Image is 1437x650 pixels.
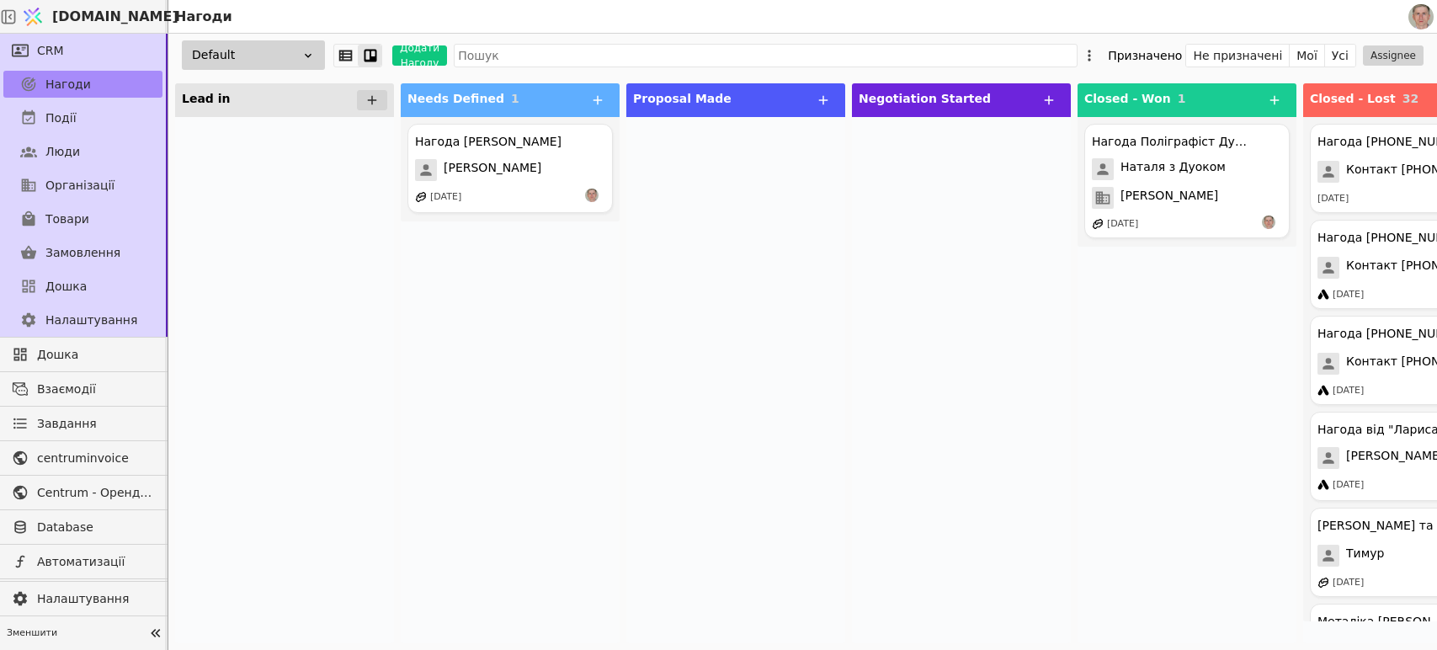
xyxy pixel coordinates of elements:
[407,124,613,213] div: Нагода [PERSON_NAME][PERSON_NAME][DATE]РS
[1317,385,1329,397] img: google-ads.svg
[511,92,519,105] span: 1
[3,273,162,300] a: Дошка
[3,239,162,266] a: Замовлення
[859,92,991,105] span: Negotiation Started
[1317,192,1349,206] div: [DATE]
[1310,92,1396,105] span: Closed - Lost
[382,45,447,66] a: Додати Нагоду
[3,548,162,575] a: Автоматизації
[1317,577,1329,589] img: affiliate-program.svg
[1178,92,1186,105] span: 1
[1120,187,1218,209] span: [PERSON_NAME]
[52,7,178,27] span: [DOMAIN_NAME]
[37,381,154,398] span: Взаємодії
[1317,289,1329,301] img: google-ads.svg
[3,104,162,131] a: Події
[45,244,120,262] span: Замовлення
[17,1,168,33] a: [DOMAIN_NAME]
[3,479,162,506] a: Centrum - Оренда офісних приміщень
[1120,158,1226,180] span: Наталя з Дуоком
[20,1,45,33] img: Logo
[1333,384,1364,398] div: [DATE]
[182,92,231,105] span: Lead in
[37,450,154,467] span: centruminvoice
[3,71,162,98] a: Нагоди
[1108,44,1182,67] div: Призначено
[1092,133,1252,151] div: Нагода Поліграфіст Дуо Ком Наталя з Дуоком
[45,177,114,194] span: Організації
[1325,44,1355,67] button: Усі
[1333,288,1364,302] div: [DATE]
[1317,479,1329,491] img: google-ads.svg
[407,92,504,105] span: Needs Defined
[7,626,144,641] span: Зменшити
[392,45,447,66] button: Додати Нагоду
[45,312,137,329] span: Налаштування
[37,519,154,536] span: Database
[454,44,1078,67] input: Пошук
[45,109,77,127] span: Події
[633,92,732,105] span: Proposal Made
[3,37,162,64] a: CRM
[3,585,162,612] a: Налаштування
[3,410,162,437] a: Завдання
[168,7,232,27] h2: Нагоди
[37,590,154,608] span: Налаштування
[37,42,64,60] span: CRM
[37,484,154,502] span: Centrum - Оренда офісних приміщень
[3,376,162,402] a: Взаємодії
[37,346,154,364] span: Дошка
[1402,92,1418,105] span: 32
[3,138,162,165] a: Люди
[45,143,80,161] span: Люди
[1186,44,1290,67] button: Не призначені
[3,514,162,541] a: Database
[444,159,541,181] span: [PERSON_NAME]
[37,553,154,571] span: Автоматизації
[1290,44,1325,67] button: Мої
[430,190,461,205] div: [DATE]
[415,133,561,151] div: Нагода [PERSON_NAME]
[1346,545,1384,567] span: Тимур
[37,415,97,433] span: Завдання
[45,278,87,296] span: Дошка
[3,341,162,368] a: Дошка
[3,205,162,232] a: Товари
[1084,124,1290,238] div: Нагода Поліграфіст Дуо Ком Наталя з ДуокомНаталя з Дуоком[PERSON_NAME][DATE]РS
[1363,45,1424,66] button: Assignee
[3,172,162,199] a: Організації
[1408,4,1434,29] img: 1560949290925-CROPPED-IMG_0201-2-.jpg
[1107,217,1138,232] div: [DATE]
[415,191,427,203] img: affiliate-program.svg
[1262,216,1275,229] img: РS
[585,189,599,202] img: РS
[1333,576,1364,590] div: [DATE]
[3,445,162,472] a: centruminvoice
[3,306,162,333] a: Налаштування
[45,76,91,93] span: Нагоди
[1092,218,1104,230] img: affiliate-program.svg
[1084,92,1171,105] span: Closed - Won
[45,210,89,228] span: Товари
[1333,478,1364,493] div: [DATE]
[182,40,325,70] div: Default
